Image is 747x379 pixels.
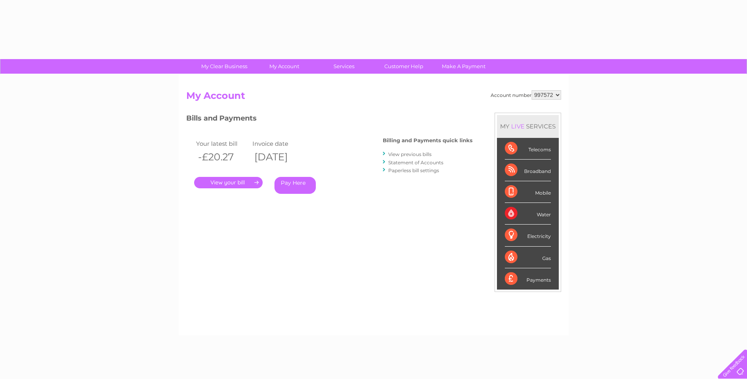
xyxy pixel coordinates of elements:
[505,181,551,203] div: Mobile
[250,138,307,149] td: Invoice date
[192,59,257,74] a: My Clear Business
[431,59,496,74] a: Make A Payment
[388,160,443,165] a: Statement of Accounts
[505,138,551,160] div: Telecoms
[505,203,551,225] div: Water
[491,90,561,100] div: Account number
[186,113,473,126] h3: Bills and Payments
[194,138,251,149] td: Your latest bill
[505,247,551,268] div: Gas
[274,177,316,194] a: Pay Here
[505,225,551,246] div: Electricity
[383,137,473,143] h4: Billing and Payments quick links
[252,59,317,74] a: My Account
[186,90,561,105] h2: My Account
[250,149,307,165] th: [DATE]
[194,177,263,188] a: .
[371,59,436,74] a: Customer Help
[510,123,526,130] div: LIVE
[388,151,432,157] a: View previous bills
[505,268,551,290] div: Payments
[194,149,251,165] th: -£20.27
[505,160,551,181] div: Broadband
[497,115,559,137] div: MY SERVICES
[311,59,376,74] a: Services
[388,167,439,173] a: Paperless bill settings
